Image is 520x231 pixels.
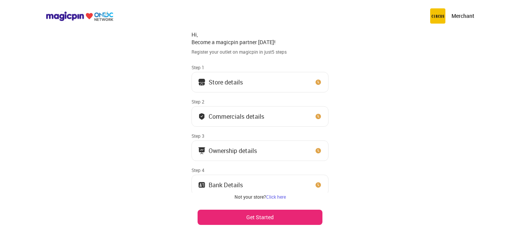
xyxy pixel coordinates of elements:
img: bank_details_tick.fdc3558c.svg [198,113,206,120]
img: clock_icon_new.67dbf243.svg [314,147,322,155]
a: Click here [266,194,286,200]
div: Ownership details [209,149,257,153]
p: Merchant [451,12,474,20]
div: Step 3 [191,133,329,139]
button: Ownership details [191,140,329,161]
div: Store details [209,80,243,84]
img: storeIcon.9b1f7264.svg [198,78,206,86]
span: Not your store? [234,194,266,200]
img: circus.b677b59b.png [430,8,445,24]
img: ownership_icon.37569ceb.svg [198,181,206,189]
div: Step 2 [191,99,329,105]
button: Commercials details [191,106,329,127]
div: Hi, Become a magicpin partner [DATE]! [191,31,329,46]
img: clock_icon_new.67dbf243.svg [314,113,322,120]
div: Bank Details [209,183,243,187]
img: clock_icon_new.67dbf243.svg [314,181,322,189]
div: Step 1 [191,64,329,70]
div: Step 4 [191,167,329,173]
div: Register your outlet on magicpin in just 5 steps [191,49,329,55]
img: commercials_icon.983f7837.svg [198,147,206,155]
div: Commercials details [209,115,264,118]
button: Bank Details [191,175,329,195]
button: Store details [191,72,329,92]
button: Get Started [198,210,322,225]
img: ondc-logo-new-small.8a59708e.svg [46,11,113,21]
img: clock_icon_new.67dbf243.svg [314,78,322,86]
